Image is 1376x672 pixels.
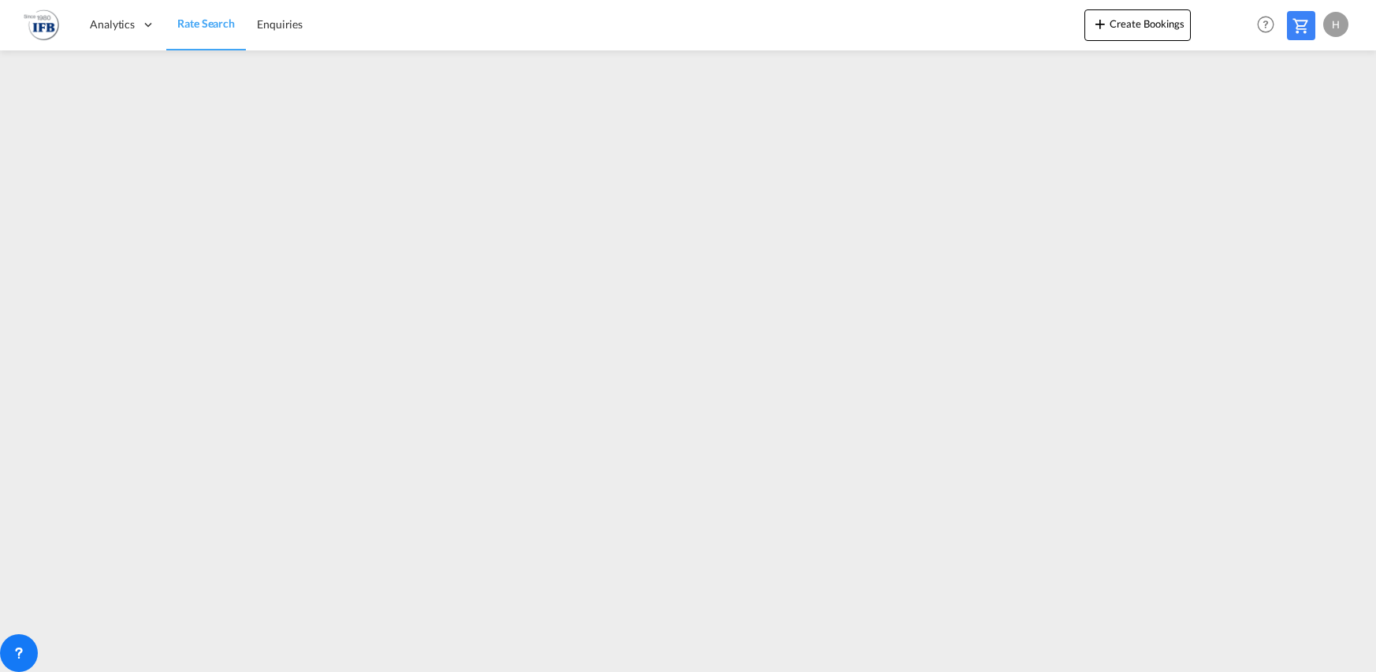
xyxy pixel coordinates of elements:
[1252,11,1279,38] span: Help
[24,7,59,43] img: b628ab10256c11eeb52753acbc15d091.png
[1252,11,1287,39] div: Help
[177,17,235,30] span: Rate Search
[90,17,135,32] span: Analytics
[1091,14,1110,33] md-icon: icon-plus 400-fg
[257,17,303,31] span: Enquiries
[1084,9,1191,41] button: icon-plus 400-fgCreate Bookings
[1323,12,1348,37] div: H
